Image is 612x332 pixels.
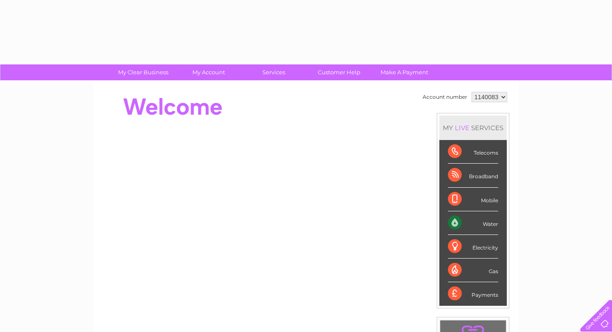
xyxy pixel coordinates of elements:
[448,140,498,164] div: Telecoms
[369,64,440,80] a: Make A Payment
[448,164,498,187] div: Broadband
[108,64,179,80] a: My Clear Business
[173,64,244,80] a: My Account
[453,124,471,132] div: LIVE
[448,188,498,211] div: Mobile
[439,116,507,140] div: MY SERVICES
[420,90,469,104] td: Account number
[238,64,309,80] a: Services
[448,235,498,259] div: Electricity
[304,64,375,80] a: Customer Help
[448,259,498,282] div: Gas
[448,211,498,235] div: Water
[448,282,498,305] div: Payments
